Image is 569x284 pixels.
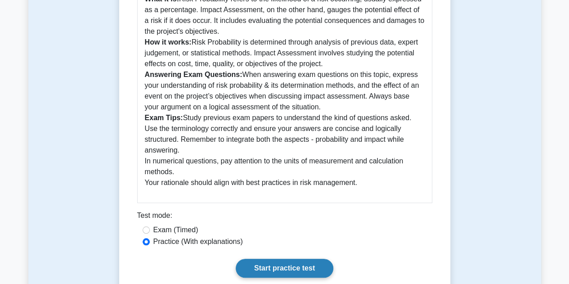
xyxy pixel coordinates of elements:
[236,259,333,278] a: Start practice test
[137,210,432,225] div: Test mode:
[145,71,242,78] b: Answering Exam Questions:
[153,225,198,235] label: Exam (Timed)
[145,114,183,122] b: Exam Tips:
[145,38,192,46] b: How it works:
[153,236,243,247] label: Practice (With explanations)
